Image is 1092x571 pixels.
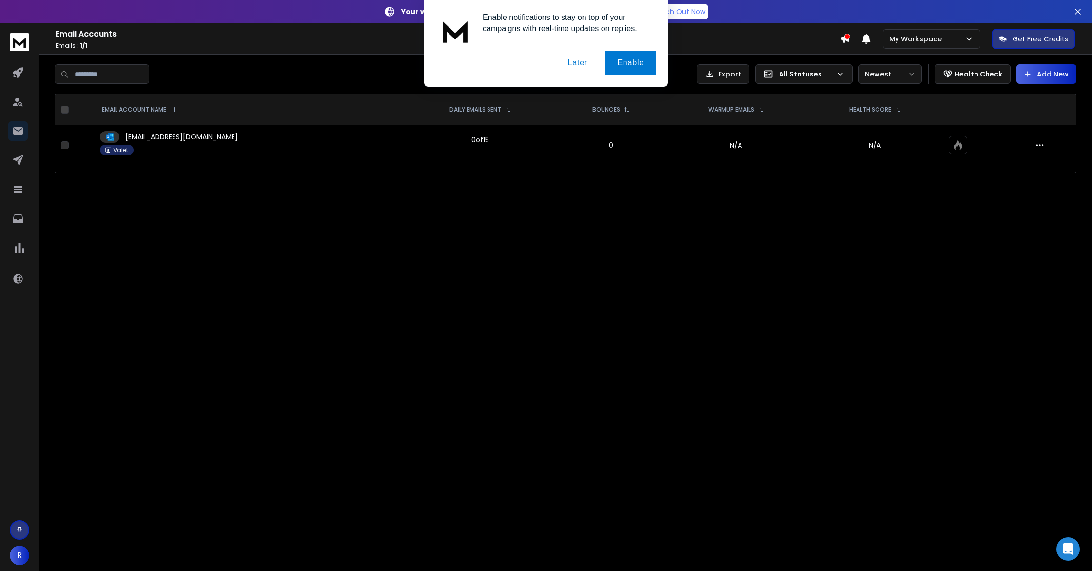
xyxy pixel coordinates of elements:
[10,546,29,565] button: R
[436,12,475,51] img: notification icon
[605,51,656,75] button: Enable
[849,106,891,114] p: HEALTH SCORE
[113,146,128,154] p: Valet
[1056,537,1080,561] div: Open Intercom Messenger
[102,106,176,114] div: EMAIL ACCOUNT NAME
[592,106,620,114] p: BOUNCES
[564,140,659,150] p: 0
[664,125,807,165] td: N/A
[125,132,238,142] p: [EMAIL_ADDRESS][DOMAIN_NAME]
[471,135,489,145] div: 0 of 15
[708,106,754,114] p: WARMUP EMAILS
[813,140,936,150] p: N/A
[555,51,599,75] button: Later
[475,12,656,34] div: Enable notifications to stay on top of your campaigns with real-time updates on replies.
[449,106,501,114] p: DAILY EMAILS SENT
